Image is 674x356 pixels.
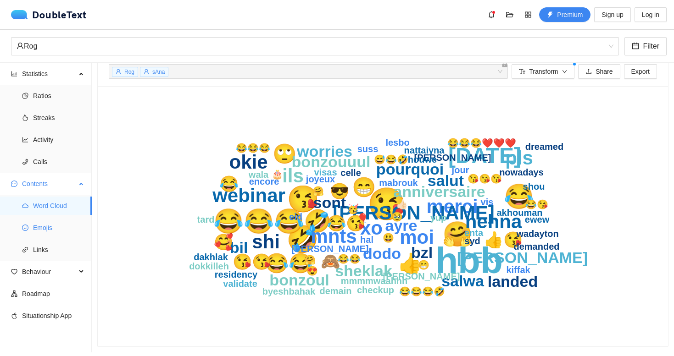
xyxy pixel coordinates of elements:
text: 🤗 [442,219,473,249]
span: bar-chart [11,71,17,77]
text: sheklak [335,262,392,279]
text: 🎈 [357,213,368,224]
text: worries [296,142,352,160]
text: salut [428,172,464,189]
text: [DATE] [448,143,521,168]
text: bonzouuul [292,153,371,170]
text: tard [197,214,215,225]
text: moi [400,226,434,248]
text: residency [215,269,258,279]
text: eid [289,212,302,222]
span: user [17,42,24,49]
span: link [22,246,28,253]
span: sAna [152,69,165,75]
text: dokkilleh [189,261,229,271]
text: hal [360,235,373,245]
span: folder-open [503,11,517,18]
span: bell [485,11,498,18]
text: sont [313,194,346,211]
span: appstore [521,11,535,18]
span: heart [11,268,17,275]
text: akhouman [496,208,542,218]
text: wala [248,170,269,180]
text: wadayton [516,229,558,239]
span: smile [22,225,28,231]
text: ewew [525,214,550,225]
text: 🙄 [273,142,297,165]
text: bonzoul [269,271,329,289]
span: lock [501,61,508,67]
span: Transform [529,66,558,77]
text: yup [430,213,447,223]
text: 😂 [219,175,239,193]
text: shi [252,231,280,252]
text: nehna [465,211,522,232]
text: dreamed [525,142,563,152]
span: Statistics [22,65,76,83]
span: Sign up [602,10,623,20]
text: 😅😂🤣 [374,154,408,165]
text: 😁 [352,176,376,199]
text: bil [230,239,248,256]
span: Filter [643,40,659,52]
text: pourquoi [376,160,444,178]
text: anniversaire [393,183,485,200]
text: 😂😂😂🤣 ‎ [399,286,448,297]
text: 😂😘 [327,214,366,233]
span: Behaviour [22,263,76,281]
span: Situationship App [22,307,84,325]
text: demain [319,286,351,296]
button: appstore [521,7,535,22]
text: mnts [311,225,356,247]
button: Sign up [594,7,630,22]
text: byeshbahak [262,286,316,296]
text: okie [229,151,267,173]
span: cloud [22,203,28,209]
button: folder-open [502,7,517,22]
text: 😂😂😂❤️❤️❤️ [447,137,516,148]
text: encore [249,176,279,186]
span: Emojis [33,219,84,237]
text: kiffak [506,265,530,275]
text: dodo [363,245,401,262]
text: 🤗 [312,186,324,197]
text: 😎 [330,182,350,201]
button: thunderboltPremium [539,7,590,22]
span: fire [22,115,28,121]
text: xo [360,217,383,239]
text: 🎂 [272,169,283,180]
text: jour [451,165,469,175]
span: down [562,69,568,75]
text: houwe [408,154,437,164]
text: 😘😘 [233,252,272,271]
text: dakhlak [194,252,228,262]
text: visas [314,167,337,177]
text: pls [505,147,533,169]
text: 🥰 ‎ [214,233,237,252]
text: mmmmwaahhh [341,276,408,286]
text: webinar [212,185,285,206]
span: apple [11,312,17,319]
text: 👍😘 [484,230,523,249]
text: 🙈 [321,252,340,271]
span: Export [631,66,650,77]
text: 🥹 ‎ [391,211,406,222]
span: Ratios [33,87,84,105]
text: hbb [435,240,503,281]
img: logo [11,10,32,19]
text: 😃 [383,232,394,243]
text: [PERSON_NAME] [457,249,588,266]
span: upload [585,68,592,76]
text: demanded [513,241,559,252]
text: [PERSON_NAME] [333,202,494,224]
text: 😂😂😂 ‎ [236,142,273,153]
text: nowadays [499,167,544,177]
span: Rog [17,38,613,55]
text: [PERSON_NAME] [292,244,369,254]
text: nattaiyna [404,145,445,155]
text: bzl [411,244,433,261]
span: Share [596,66,613,77]
button: calendarFilter [624,37,667,55]
text: 👍 [398,252,423,275]
button: font-sizeTransformdown [512,64,574,79]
